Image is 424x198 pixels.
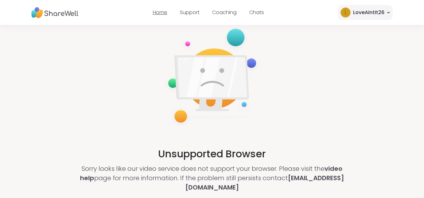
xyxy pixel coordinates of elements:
a: Coaching [212,9,237,16]
div: LoveAintIt26 [353,9,384,16]
p: Sorry looks like our video service does not support your browser. Please visit the page for more ... [71,164,353,192]
a: Chats [249,9,264,16]
a: Home [153,9,167,16]
img: ShareWell Nav Logo [31,4,78,21]
span: L [345,8,347,17]
a: Support [180,9,200,16]
h2: Unsupported Browser [158,146,266,161]
img: not-supported [163,25,261,129]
